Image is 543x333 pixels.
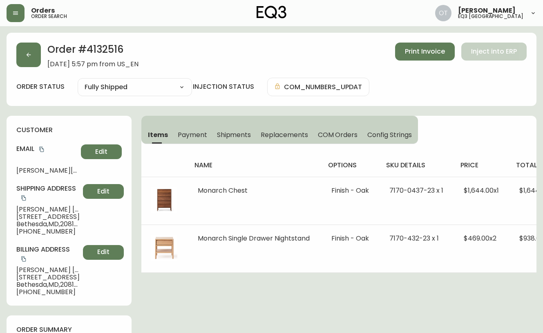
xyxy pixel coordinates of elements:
[178,130,207,139] span: Payment
[331,235,370,242] li: Finish - Oak
[16,245,80,263] h4: Billing Address
[97,187,109,196] span: Edit
[151,235,177,261] img: b2e90e68-36b4-4614-bd82-bc2e02301854.jpg
[31,7,55,14] span: Orders
[16,126,122,135] h4: customer
[389,234,439,243] span: 7170-432-23 x 1
[47,61,139,68] span: [DATE] 5:57 pm from US_EN
[81,144,122,159] button: Edit
[405,47,445,56] span: Print Invoice
[20,255,28,263] button: copy
[16,213,80,220] span: [STREET_ADDRESS]
[16,206,80,213] span: [PERSON_NAME] [PERSON_NAME]
[194,161,315,170] h4: name
[83,245,124,260] button: Edit
[395,43,455,61] button: Print Invoice
[31,14,67,19] h5: order search
[16,266,80,274] span: [PERSON_NAME] [PERSON_NAME]
[386,161,448,170] h4: sku details
[193,82,254,91] h4: injection status
[261,130,308,139] span: Replacements
[16,144,78,153] h4: Email
[198,186,248,195] span: Monarch Chest
[16,288,80,296] span: [PHONE_NUMBER]
[38,145,46,153] button: copy
[217,130,251,139] span: Shipments
[83,184,124,199] button: Edit
[151,187,177,213] img: 0561a3c0-8f6a-4115-b367-a859fd591068.jpg
[331,187,370,194] li: Finish - Oak
[16,220,80,228] span: Bethesda , MD , 20814 , US
[435,5,451,21] img: 5d4d18d254ded55077432b49c4cb2919
[367,130,411,139] span: Config Strings
[16,274,80,281] span: [STREET_ADDRESS]
[458,14,523,19] h5: eq3 [GEOGRAPHIC_DATA]
[198,234,310,243] span: Monarch Single Drawer Nightstand
[16,82,65,91] label: order status
[460,161,503,170] h4: price
[257,6,287,19] img: logo
[148,130,168,139] span: Items
[95,147,107,156] span: Edit
[47,43,139,61] h2: Order # 4132516
[16,184,80,202] h4: Shipping Address
[464,186,499,195] span: $1,644.00 x 1
[328,161,373,170] h4: options
[97,248,109,256] span: Edit
[16,167,78,174] span: [PERSON_NAME][EMAIL_ADDRESS][DOMAIN_NAME]
[458,7,516,14] span: [PERSON_NAME]
[16,281,80,288] span: Bethesda , MD , 20814 , US
[20,194,28,202] button: copy
[16,228,80,235] span: [PHONE_NUMBER]
[389,186,443,195] span: 7170-0437-23 x 1
[318,130,358,139] span: COM Orders
[464,234,496,243] span: $469.00 x 2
